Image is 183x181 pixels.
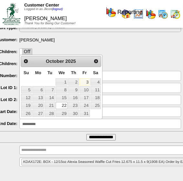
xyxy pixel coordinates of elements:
[68,86,79,93] a: 9
[35,70,41,75] span: Monday
[80,110,90,117] a: 31
[24,7,63,11] span: Logged in as Jlicon
[91,86,101,93] a: 11
[21,86,32,93] a: 5
[56,78,68,85] a: 1
[22,57,30,65] a: Prev
[68,94,79,101] a: 16
[65,59,76,64] span: 2025
[91,78,101,85] a: 4
[82,70,87,75] span: Friday
[92,57,100,65] a: Next
[91,94,101,101] a: 18
[48,70,52,75] span: Tuesday
[45,94,55,101] a: 14
[19,48,32,55] div: OnOff
[32,102,44,109] a: 20
[80,94,90,101] a: 17
[80,102,90,109] a: 24
[71,70,76,75] span: Thursday
[93,70,98,75] span: Saturday
[59,70,65,75] span: Wednesday
[68,102,79,109] a: 23
[32,86,44,93] a: 6
[80,78,90,85] a: 3
[24,3,59,7] span: Customer Center
[80,86,90,93] a: 10
[21,94,32,101] a: 12
[21,110,32,117] a: 26
[32,110,44,117] a: 27
[3,3,20,25] img: ZoRoCo_Logo(Green%26Foil)%20jpg.webp
[45,102,55,109] a: 21
[20,49,32,55] label: Off
[91,102,101,109] a: 25
[56,102,68,109] a: 22
[24,22,76,25] span: Thank You for Being Our Customer!
[45,86,55,93] a: 7
[56,110,68,117] a: 29
[52,7,63,11] a: (logout)
[93,59,99,64] span: Next
[56,86,68,93] a: 8
[24,16,67,21] span: [PERSON_NAME]
[117,9,143,16] span: Reporting
[106,7,116,17] img: graph.gif
[24,70,29,75] span: Sunday
[68,78,79,85] a: 2
[46,59,64,64] span: October
[23,59,28,64] span: Prev
[32,94,44,101] a: 13
[21,102,32,109] a: 19
[68,110,79,117] a: 30
[56,94,68,101] a: 15
[45,110,55,117] a: 28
